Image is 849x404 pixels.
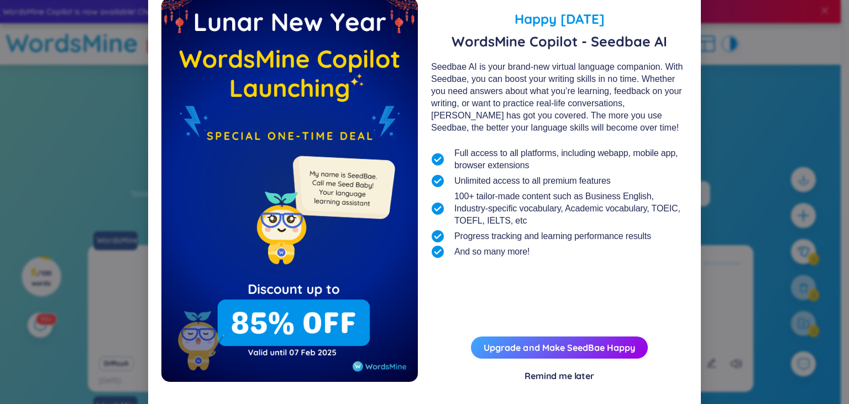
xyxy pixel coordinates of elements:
span: WordsMine Copilot - Seedbae AI [431,33,688,50]
span: Unlimited access to all premium features [454,175,611,187]
div: Seedbae AI is your brand-new virtual language companion. With Seedbae, you can boost your writing... [431,61,688,134]
a: Upgrade and Make SeedBae Happy [484,342,635,353]
img: minionSeedbaeMessage.35ffe99e.png [287,133,397,244]
span: Happy [DATE] [431,9,688,29]
button: Upgrade and Make SeedBae Happy [471,336,648,359]
span: And so many more! [454,246,530,258]
span: Full access to all platforms, including webapp, mobile app, browser extensions [454,147,688,172]
div: Remind me later [525,370,594,382]
span: Progress tracking and learning performance results [454,230,651,242]
span: 100+ tailor-made content such as Business English, Industry-specific vocabulary, Academic vocabul... [454,190,688,227]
